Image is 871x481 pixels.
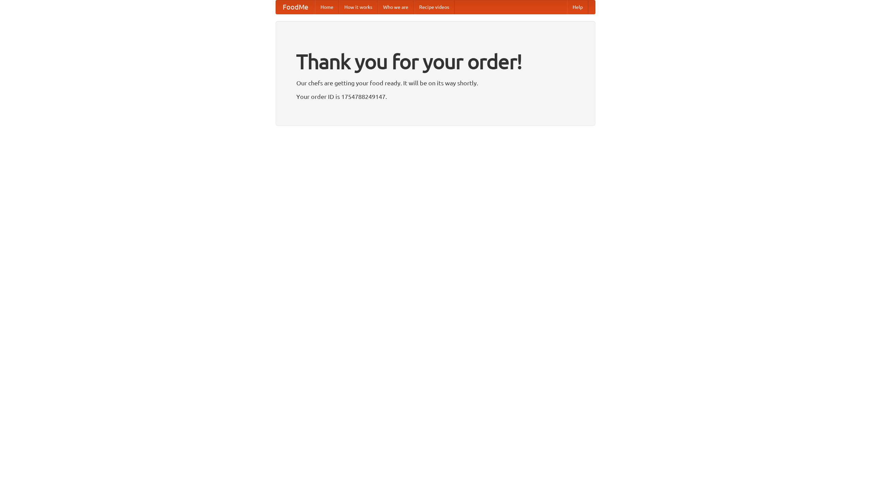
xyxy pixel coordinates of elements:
p: Your order ID is 1754788249147. [296,91,575,102]
h1: Thank you for your order! [296,45,575,78]
a: FoodMe [276,0,315,14]
a: Help [567,0,588,14]
p: Our chefs are getting your food ready. It will be on its way shortly. [296,78,575,88]
a: Recipe videos [414,0,455,14]
a: How it works [339,0,378,14]
a: Home [315,0,339,14]
a: Who we are [378,0,414,14]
